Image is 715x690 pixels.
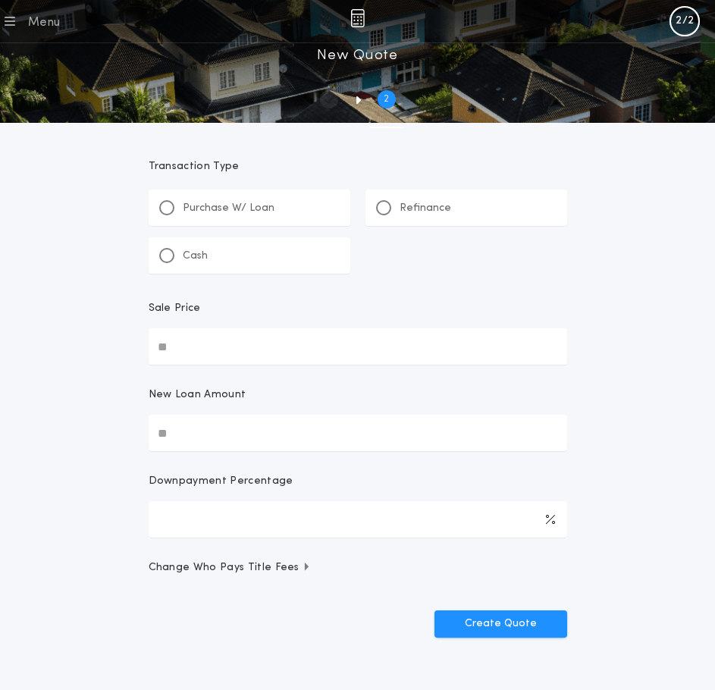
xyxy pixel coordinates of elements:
input: New Loan Amount [149,415,567,451]
input: Sale Price [149,328,567,365]
div: Menu [27,14,60,32]
p: Downpayment Percentage [149,474,293,489]
p: Purchase W/ Loan [183,201,274,216]
img: img [350,9,365,27]
button: Change Who Pays Title Fees [149,560,567,576]
button: Create Quote [434,610,567,638]
h1: New Quote [317,43,397,67]
span: Change Who Pays Title Fees [149,560,312,576]
p: Transaction Type [149,159,567,174]
p: Sale Price [149,301,201,316]
h2: 2 [384,93,389,105]
p: Cash [183,249,208,264]
p: Refinance [400,201,451,216]
p: New Loan Amount [149,387,246,403]
input: Downpayment Percentage [149,501,567,538]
